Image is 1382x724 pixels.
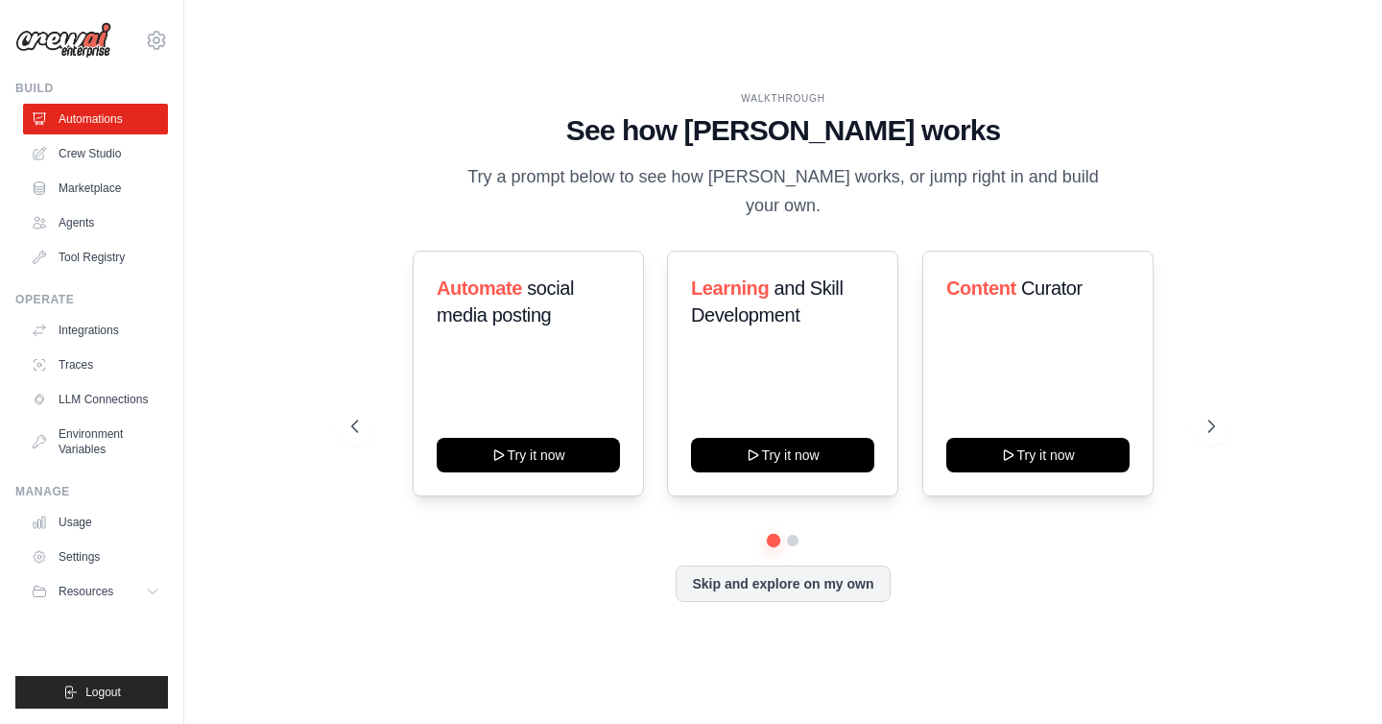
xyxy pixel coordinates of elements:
[1020,278,1082,299] span: Curator
[23,507,168,538] a: Usage
[85,685,121,700] span: Logout
[15,292,168,307] div: Operate
[351,91,1214,106] div: WALKTHROUGH
[437,438,620,472] button: Try it now
[946,438,1130,472] button: Try it now
[23,138,168,169] a: Crew Studio
[676,566,890,602] button: Skip and explore on my own
[23,173,168,204] a: Marketplace
[23,207,168,238] a: Agents
[461,163,1106,220] p: Try a prompt below to see how [PERSON_NAME] works, or jump right in and build your own.
[946,278,1016,299] span: Content
[23,315,168,346] a: Integrations
[437,278,522,299] span: Automate
[15,484,168,499] div: Manage
[15,81,168,96] div: Build
[59,584,113,599] span: Resources
[15,676,168,709] button: Logout
[691,278,769,299] span: Learning
[23,350,168,380] a: Traces
[691,438,874,472] button: Try it now
[23,242,168,273] a: Tool Registry
[23,384,168,415] a: LLM Connections
[351,113,1214,148] h1: See how [PERSON_NAME] works
[23,576,168,607] button: Resources
[23,104,168,134] a: Automations
[15,22,111,59] img: Logo
[437,278,574,326] span: social media posting
[691,278,843,326] span: and Skill Development
[23,419,168,465] a: Environment Variables
[23,542,168,572] a: Settings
